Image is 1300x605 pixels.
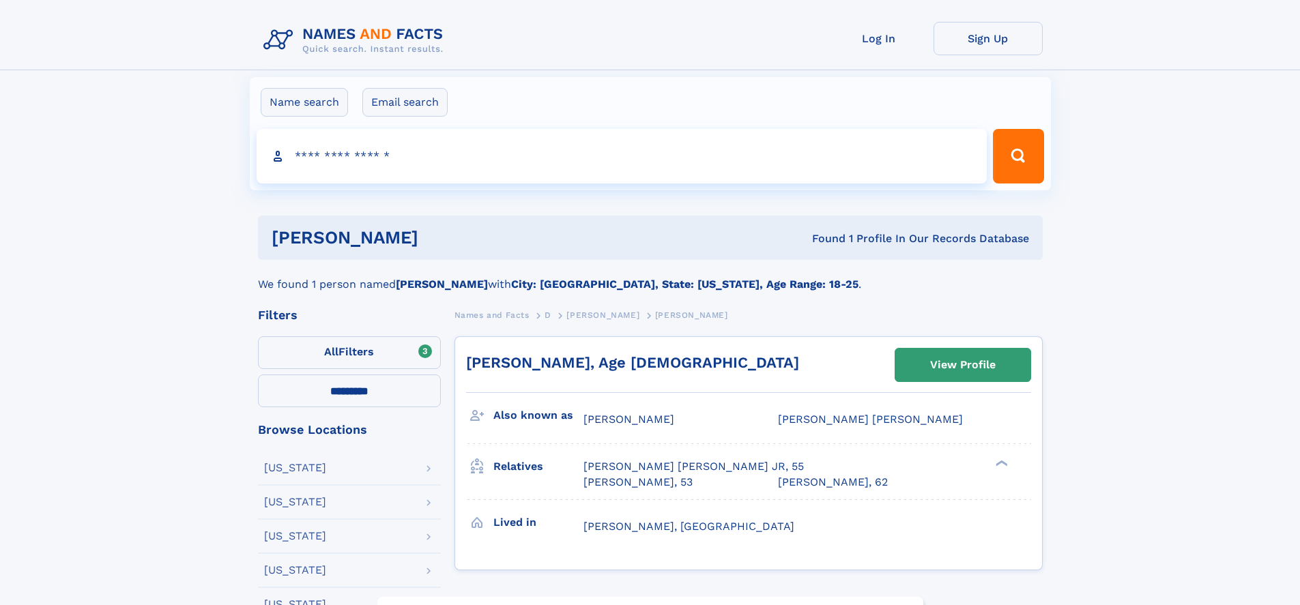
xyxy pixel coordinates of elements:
[895,349,1030,381] a: View Profile
[264,497,326,507] div: [US_STATE]
[493,455,583,478] h3: Relatives
[396,278,488,291] b: [PERSON_NAME]
[466,354,799,371] a: [PERSON_NAME], Age [DEMOGRAPHIC_DATA]
[324,345,338,358] span: All
[272,229,616,246] h1: [PERSON_NAME]
[583,520,794,533] span: [PERSON_NAME], [GEOGRAPHIC_DATA]
[583,413,674,426] span: [PERSON_NAME]
[992,459,1009,468] div: ❯
[934,22,1043,55] a: Sign Up
[824,22,934,55] a: Log In
[545,310,551,320] span: D
[258,309,441,321] div: Filters
[583,459,804,474] a: [PERSON_NAME] [PERSON_NAME] JR, 55
[264,462,326,473] div: [US_STATE]
[778,413,963,426] span: [PERSON_NAME] [PERSON_NAME]
[615,231,1029,246] div: Found 1 Profile In Our Records Database
[511,278,858,291] b: City: [GEOGRAPHIC_DATA], State: [US_STATE], Age Range: 18-25
[930,349,996,381] div: View Profile
[258,336,441,369] label: Filters
[655,310,728,320] span: [PERSON_NAME]
[493,404,583,427] h3: Also known as
[545,306,551,323] a: D
[261,88,348,117] label: Name search
[264,531,326,542] div: [US_STATE]
[258,424,441,436] div: Browse Locations
[583,475,693,490] a: [PERSON_NAME], 53
[778,475,888,490] a: [PERSON_NAME], 62
[258,22,454,59] img: Logo Names and Facts
[566,310,639,320] span: [PERSON_NAME]
[993,129,1043,183] button: Search Button
[264,565,326,576] div: [US_STATE]
[258,260,1043,293] div: We found 1 person named with .
[257,129,987,183] input: search input
[566,306,639,323] a: [PERSON_NAME]
[362,88,448,117] label: Email search
[493,511,583,534] h3: Lived in
[454,306,530,323] a: Names and Facts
